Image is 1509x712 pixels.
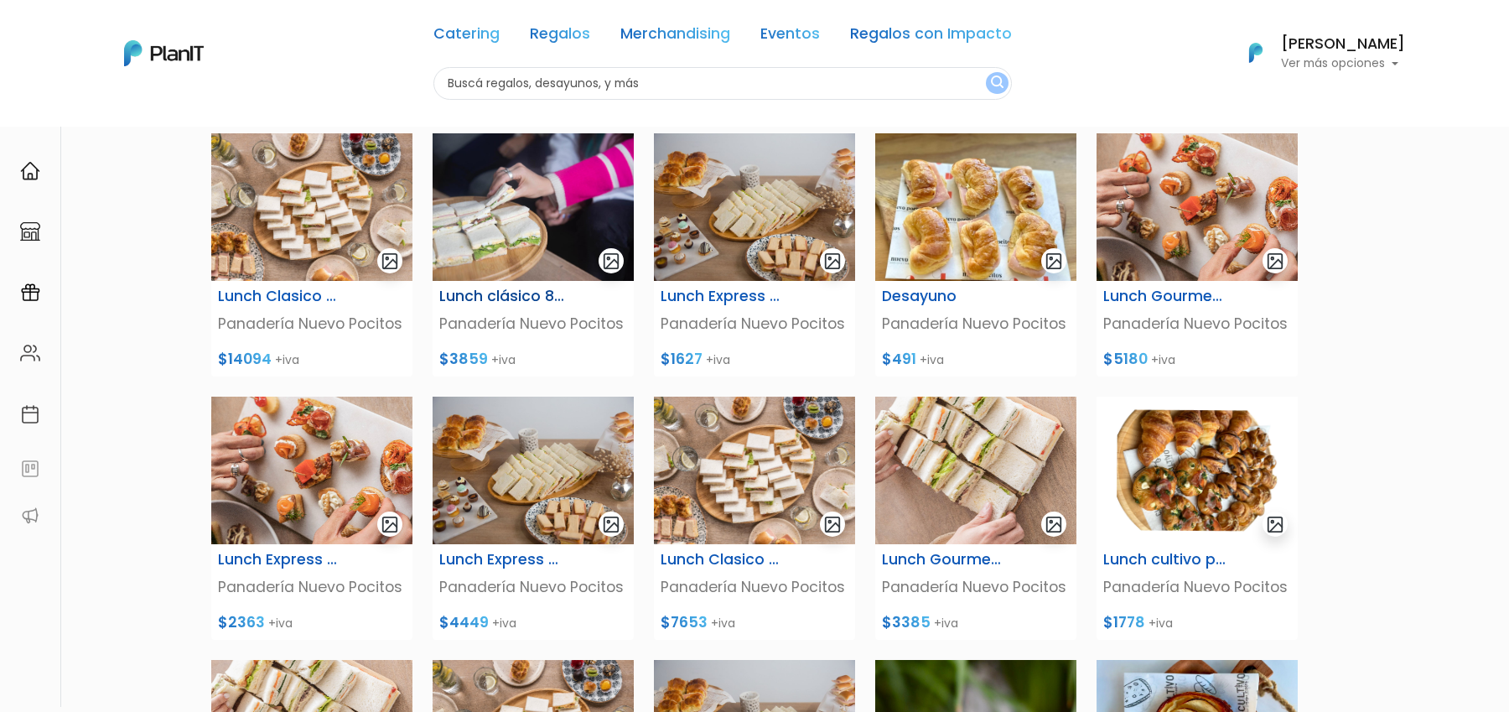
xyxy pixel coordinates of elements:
a: Merchandising [620,27,730,47]
img: 2000___2000-Photoroom__1_.jpg [1097,397,1298,544]
p: Ver más opciones [1281,58,1405,70]
img: campaigns-02234683943229c281be62815700db0a1741e53638e28bf9629b52c665b00959.svg [20,283,40,303]
a: gallery-light Lunch clásico 8 personas Panadería Nuevo Pocitos $3859 +iva [423,133,644,377]
p: Panadería Nuevo Pocitos [1103,576,1291,598]
img: gallery-light [823,515,843,534]
p: Panadería Nuevo Pocitos [882,576,1070,598]
span: $2363 [218,612,265,632]
img: Captura_de_pantalla_2025-07-25_105912.png [654,397,855,544]
img: gallery-light [823,252,843,271]
img: Captura_de_pantalla_2025-07-25_110102.png [875,397,1076,544]
img: feedback-78b5a0c8f98aac82b08bfc38622c3050aee476f2c9584af64705fc4e61158814.svg [20,459,40,479]
a: Eventos [760,27,820,47]
a: gallery-light Lunch Clasico para 15 personas Panadería Nuevo Pocitos $7653 +iva [644,397,865,640]
img: gallery-light [1266,252,1285,271]
span: $3385 [882,612,931,632]
a: gallery-light Lunch Express para 15 personas Panadería Nuevo Pocitos $4449 +iva [423,397,644,640]
h6: Lunch Express 5 personas [661,288,786,305]
img: gallery-light [1266,515,1285,534]
img: people-662611757002400ad9ed0e3c099ab2801c6687ba6c219adb57efc949bc21e19d.svg [20,343,40,363]
span: +iva [268,615,293,631]
div: ¿Necesitás ayuda? [86,16,241,49]
img: gallery-light [1045,252,1064,271]
img: PlanIt Logo [124,40,204,66]
span: +iva [491,351,516,368]
p: Panadería Nuevo Pocitos [218,313,406,335]
img: WhatsApp_Image_2024-05-07_at_13.48.22.jpeg [654,133,855,281]
img: Captura_de_pantalla_2023-07-17_151714.jpg [875,133,1076,281]
img: gallery-light [602,515,621,534]
span: $4449 [439,612,489,632]
img: Captura_de_pantalla_2025-07-25_105508.png [211,397,412,544]
h6: Lunch Gourmet para 8 Personas [1103,288,1228,305]
span: $7653 [661,612,708,632]
a: gallery-light Lunch Express 5 personas Panadería Nuevo Pocitos $1627 +iva [644,133,865,377]
h6: Lunch Express para 15 personas [439,551,564,569]
img: gallery-light [602,252,621,271]
h6: Lunch cultivo para 5 personas [1103,551,1228,569]
p: Panadería Nuevo Pocitos [1103,313,1291,335]
a: gallery-light Lunch Gourmet para 8 Personas Panadería Nuevo Pocitos $5180 +iva [1086,133,1308,377]
span: $3859 [439,349,488,369]
span: $1627 [661,349,703,369]
p: Panadería Nuevo Pocitos [882,313,1070,335]
a: gallery-light Desayuno Panadería Nuevo Pocitos $491 +iva [865,133,1086,377]
button: PlanIt Logo [PERSON_NAME] Ver más opciones [1227,31,1405,75]
span: $491 [882,349,916,369]
img: gallery-light [381,515,400,534]
img: partners-52edf745621dab592f3b2c58e3bca9d71375a7ef29c3b500c9f145b62cc070d4.svg [20,506,40,526]
p: Panadería Nuevo Pocitos [439,313,627,335]
input: Buscá regalos, desayunos, y más [433,67,1012,100]
h6: Lunch Gourmet para 5 Personas [882,551,1007,569]
img: PlanIt Logo [1237,34,1274,71]
img: search_button-432b6d5273f82d61273b3651a40e1bd1b912527efae98b1b7a1b2c0702e16a8d.svg [991,75,1003,91]
p: Panadería Nuevo Pocitos [661,313,848,335]
span: +iva [920,351,944,368]
span: +iva [492,615,516,631]
a: gallery-light Lunch Clasico para 30 personas Panadería Nuevo Pocitos $14094 +iva [201,133,423,377]
img: calendar-87d922413cdce8b2cf7b7f5f62616a5cf9e4887200fb71536465627b3292af00.svg [20,404,40,424]
a: gallery-light Lunch Express 8 personas Panadería Nuevo Pocitos $2363 +iva [201,397,423,640]
a: Regalos [530,27,590,47]
a: Catering [433,27,500,47]
h6: Desayuno [882,288,1007,305]
img: Captura_de_pantalla_2025-07-25_105508.png [1097,133,1298,281]
a: Regalos con Impacto [850,27,1012,47]
span: +iva [1151,351,1175,368]
img: home-e721727adea9d79c4d83392d1f703f7f8bce08238fde08b1acbfd93340b81755.svg [20,161,40,181]
h6: [PERSON_NAME] [1281,37,1405,52]
img: Captura_de_pantalla_2025-07-25_105912.png [211,133,412,281]
span: +iva [711,615,735,631]
img: WhatsApp_Image_2024-05-07_at_14.22.22__1_.jpeg [433,133,634,281]
span: $14094 [218,349,272,369]
span: +iva [275,351,299,368]
img: marketplace-4ceaa7011d94191e9ded77b95e3339b90024bf715f7c57f8cf31f2d8c509eaba.svg [20,221,40,242]
span: $5180 [1103,349,1148,369]
h6: Lunch clásico 8 personas [439,288,564,305]
h6: Lunch Clasico para 15 personas [661,551,786,569]
p: Panadería Nuevo Pocitos [218,576,406,598]
h6: Lunch Clasico para 30 personas [218,288,343,305]
h6: Lunch Express 8 personas [218,551,343,569]
img: gallery-light [381,252,400,271]
span: $1778 [1103,612,1145,632]
img: WhatsApp_Image_2024-05-07_at_13.48.22.jpeg [433,397,634,544]
span: +iva [706,351,730,368]
p: Panadería Nuevo Pocitos [439,576,627,598]
p: Panadería Nuevo Pocitos [661,576,848,598]
span: +iva [1149,615,1173,631]
a: gallery-light Lunch Gourmet para 5 Personas Panadería Nuevo Pocitos $3385 +iva [865,397,1086,640]
img: gallery-light [1045,515,1064,534]
a: gallery-light Lunch cultivo para 5 personas Panadería Nuevo Pocitos $1778 +iva [1086,397,1308,640]
span: +iva [934,615,958,631]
